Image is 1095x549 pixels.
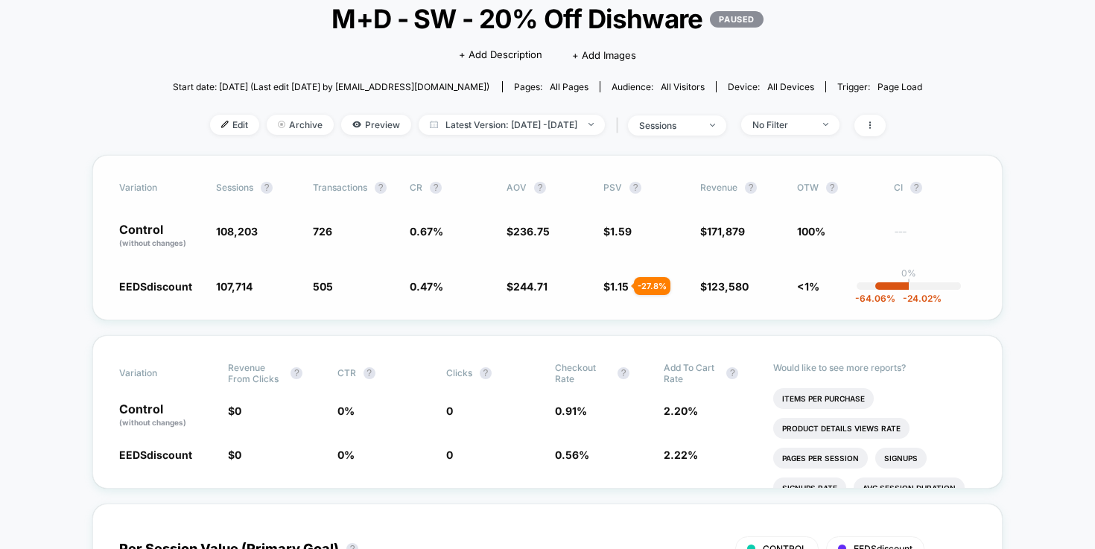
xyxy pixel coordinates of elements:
button: ? [430,182,442,194]
img: edit [221,121,229,128]
span: Archive [267,115,334,135]
span: M+D - SW - 20% Off Dishware [210,3,885,34]
img: end [588,123,594,126]
p: | [907,279,910,290]
li: Signups [875,448,927,469]
span: -64.06 % [855,293,895,304]
span: Variation [119,182,201,194]
li: Items Per Purchase [773,388,874,409]
button: ? [534,182,546,194]
span: Transactions [313,182,367,193]
span: + Add Description [459,48,542,63]
span: Sessions [216,182,253,193]
span: 100% [797,225,825,238]
span: Edit [210,115,259,135]
button: ? [726,367,738,379]
span: $ [603,280,629,293]
span: 108,203 [216,225,258,238]
p: Control [119,223,201,249]
span: $ [507,280,547,293]
p: Control [119,403,213,428]
span: Clicks [446,367,472,378]
span: (without changes) [119,238,186,247]
span: 0 [446,448,453,461]
span: 0.47 % [410,280,443,293]
span: (without changes) [119,418,186,427]
span: OTW [797,182,879,194]
span: 0 % [337,404,355,417]
span: all devices [767,81,814,92]
span: Start date: [DATE] (Last edit [DATE] by [EMAIL_ADDRESS][DOMAIN_NAME]) [173,81,489,92]
span: CI [894,182,976,194]
span: 0.67 % [410,225,443,238]
span: 0.56 % [555,448,589,461]
span: all pages [550,81,588,92]
button: ? [480,367,492,379]
span: $ [700,280,749,293]
li: Pages Per Session [773,448,868,469]
span: 0 [446,404,453,417]
img: end [823,123,828,126]
span: $ [507,225,550,238]
span: 244.71 [513,280,547,293]
span: Revenue From Clicks [228,362,283,384]
button: ? [826,182,838,194]
img: end [278,121,285,128]
span: $ [603,225,632,238]
span: 0 [235,404,241,417]
span: $ [228,448,241,461]
span: Revenue [700,182,737,193]
span: -24.02 % [895,293,942,304]
li: Signups Rate [773,477,846,498]
span: 2.20 % [664,404,698,417]
p: Would like to see more reports? [773,362,977,373]
button: ? [375,182,387,194]
span: 0 % [337,448,355,461]
span: | [612,115,628,136]
span: 1.59 [610,225,632,238]
span: Device: [716,81,825,92]
li: Avg Session Duration [854,477,965,498]
span: 123,580 [707,280,749,293]
button: ? [629,182,641,194]
img: calendar [430,121,438,128]
span: 107,714 [216,280,253,293]
div: sessions [639,120,699,131]
span: 0.91 % [555,404,587,417]
div: Audience: [612,81,705,92]
span: All Visitors [661,81,705,92]
span: EEDSdiscount [119,448,192,461]
span: + Add Images [572,49,636,61]
span: $ [228,404,241,417]
span: 726 [313,225,332,238]
span: 505 [313,280,333,293]
span: Latest Version: [DATE] - [DATE] [419,115,605,135]
div: Pages: [514,81,588,92]
span: CTR [337,367,356,378]
button: ? [745,182,757,194]
button: ? [261,182,273,194]
span: $ [700,225,745,238]
button: ? [910,182,922,194]
button: ? [291,367,302,379]
div: Trigger: [837,81,922,92]
span: 2.22 % [664,448,698,461]
div: - 27.8 % [634,277,670,295]
div: No Filter [752,119,812,130]
span: PSV [603,182,622,193]
span: <1% [797,280,819,293]
span: Preview [341,115,411,135]
span: 0 [235,448,241,461]
button: ? [364,367,375,379]
p: PAUSED [710,11,763,28]
span: Variation [119,362,201,384]
span: Checkout Rate [555,362,610,384]
span: EEDSdiscount [119,280,192,293]
span: Page Load [877,81,922,92]
span: AOV [507,182,527,193]
span: CR [410,182,422,193]
img: end [710,124,715,127]
span: 171,879 [707,225,745,238]
button: ? [618,367,629,379]
li: Product Details Views Rate [773,418,910,439]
